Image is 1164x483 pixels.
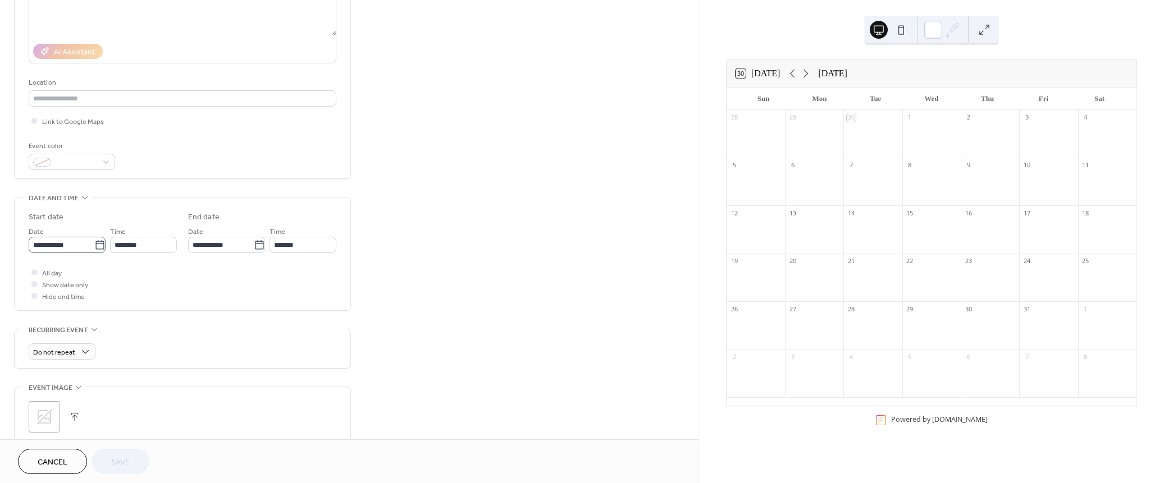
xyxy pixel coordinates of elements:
[960,88,1016,110] div: Thu
[964,257,973,265] div: 23
[29,382,72,394] span: Event image
[1081,305,1090,313] div: 1
[847,161,855,169] div: 7
[730,209,738,217] div: 12
[110,226,126,238] span: Time
[847,305,855,313] div: 28
[964,352,973,361] div: 6
[1016,88,1072,110] div: Fri
[1081,113,1090,122] div: 4
[1023,352,1031,361] div: 7
[964,113,973,122] div: 2
[736,88,792,110] div: Sun
[847,257,855,265] div: 21
[270,226,285,238] span: Time
[730,257,738,265] div: 19
[42,116,104,128] span: Link to Google Maps
[932,415,988,425] a: [DOMAIN_NAME]
[1071,88,1128,110] div: Sat
[38,457,67,468] span: Cancel
[964,305,973,313] div: 30
[1081,209,1090,217] div: 18
[906,305,914,313] div: 29
[1023,305,1031,313] div: 31
[903,88,960,110] div: Wed
[1023,209,1031,217] div: 17
[730,161,738,169] div: 5
[906,161,914,169] div: 8
[964,161,973,169] div: 9
[847,352,855,361] div: 4
[788,257,797,265] div: 20
[29,192,79,204] span: Date and time
[18,449,87,474] button: Cancel
[964,209,973,217] div: 16
[788,209,797,217] div: 13
[906,257,914,265] div: 22
[788,161,797,169] div: 6
[29,324,88,336] span: Recurring event
[1081,257,1090,265] div: 25
[788,352,797,361] div: 3
[188,211,220,223] div: End date
[847,113,855,122] div: 30
[29,77,334,89] div: Location
[792,88,848,110] div: Mon
[29,226,44,238] span: Date
[1023,161,1031,169] div: 10
[1081,161,1090,169] div: 11
[906,352,914,361] div: 5
[730,113,738,122] div: 28
[29,401,60,433] div: ;
[891,415,988,425] div: Powered by
[906,209,914,217] div: 15
[1081,352,1090,361] div: 8
[42,268,62,279] span: All day
[1023,257,1031,265] div: 24
[847,209,855,217] div: 14
[1023,113,1031,122] div: 3
[33,346,75,359] span: Do not repeat
[732,66,784,81] button: 30[DATE]
[730,305,738,313] div: 26
[42,291,85,303] span: Hide end time
[730,352,738,361] div: 2
[42,279,88,291] span: Show date only
[188,226,203,238] span: Date
[788,305,797,313] div: 27
[818,67,847,80] div: [DATE]
[29,211,63,223] div: Start date
[788,113,797,122] div: 29
[906,113,914,122] div: 1
[29,140,113,152] div: Event color
[847,88,903,110] div: Tue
